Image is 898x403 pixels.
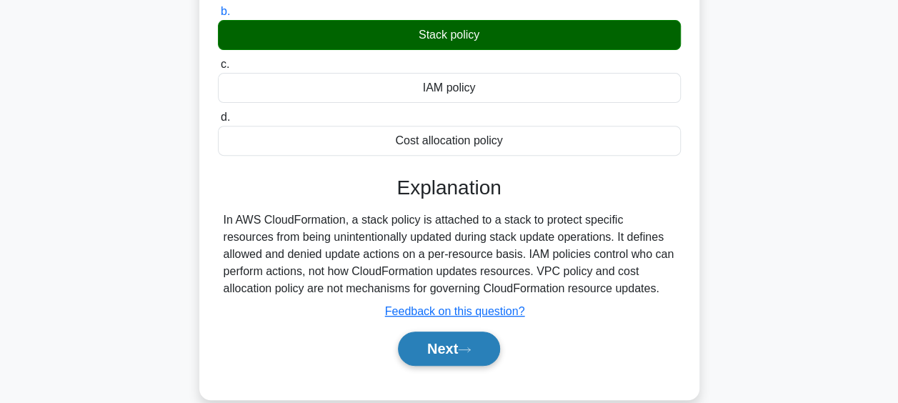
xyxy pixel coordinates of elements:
div: Cost allocation policy [218,126,681,156]
a: Feedback on this question? [385,305,525,317]
div: Stack policy [218,20,681,50]
span: c. [221,58,229,70]
span: d. [221,111,230,123]
div: IAM policy [218,73,681,103]
h3: Explanation [226,176,672,200]
div: In AWS CloudFormation, a stack policy is attached to a stack to protect specific resources from b... [224,212,675,297]
button: Next [398,332,500,366]
span: b. [221,5,230,17]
